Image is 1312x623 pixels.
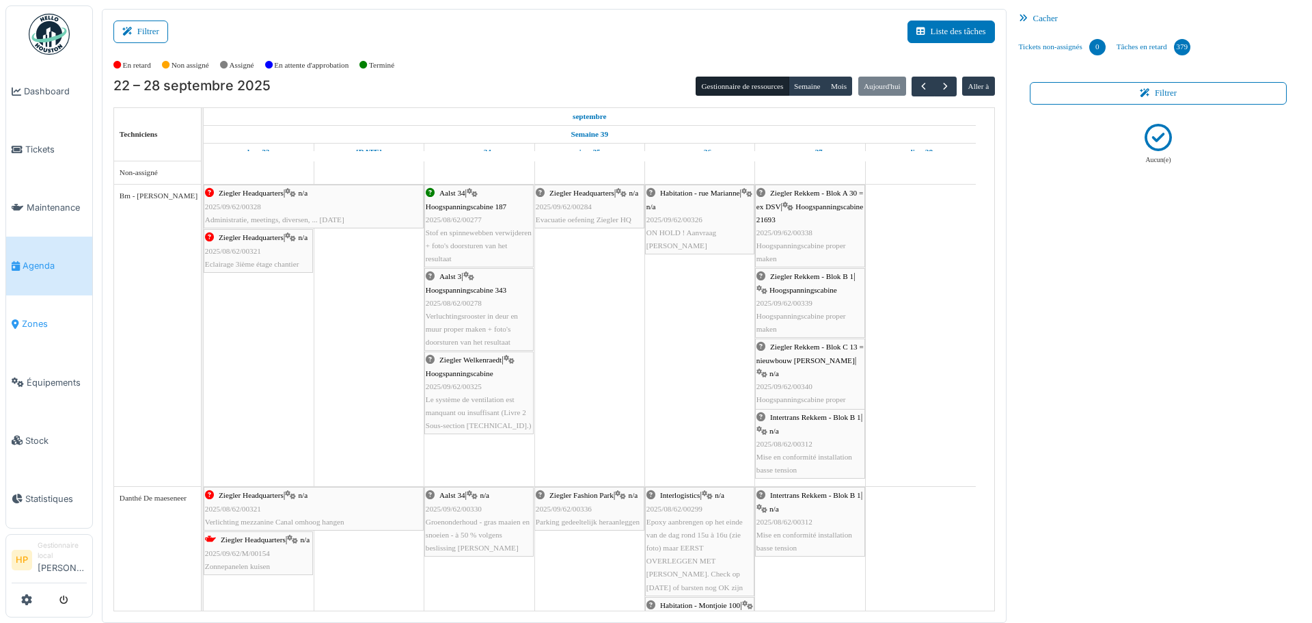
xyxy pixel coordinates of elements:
div: | [426,354,532,432]
span: Hoogspanningscabine [769,286,837,294]
label: Terminé [369,59,394,71]
span: Evacuatie oefening Ziegler HQ [536,215,631,224]
div: 379 [1174,39,1190,55]
span: Techniciens [120,130,158,138]
span: Stof en spinnewebben verwijderen + foto's doorsturen van het resultaat [426,228,532,263]
span: ON HOLD ! Aanvraag [PERSON_NAME] [646,228,716,250]
a: Agenda [6,237,92,295]
div: | [426,187,532,265]
a: Semaine 39 [568,126,612,143]
div: | [756,411,864,477]
a: Maintenance [6,178,92,237]
a: 24 septembre 2025 [464,144,495,161]
li: [PERSON_NAME] [38,540,87,580]
span: Hoogspanningscabine [426,369,493,377]
span: Habitation - rue Marianne [660,189,740,197]
span: Aalst 34 [439,491,465,499]
div: Bm - [PERSON_NAME] [120,190,195,202]
span: n/a [301,535,310,544]
a: Tickets [6,120,92,178]
span: n/a [769,427,779,435]
span: Agenda [23,259,87,272]
div: | [646,489,753,594]
span: 2025/09/62/00284 [536,202,592,211]
span: Verlichting mezzanine Canal omhoog hangen [205,518,344,526]
span: Maintenance [27,201,87,214]
label: Non assigné [172,59,209,71]
a: Zones [6,295,92,354]
span: Ziegler Rekkem - Blok A 30 = ex DSV [756,189,863,210]
span: n/a [629,491,638,499]
span: Intertrans Rekkem - Blok B 1 [770,413,861,421]
span: Ziegler Headquarters [549,189,614,197]
span: Zonnepanelen kuisen [205,562,270,570]
button: Liste des tâches [907,21,995,43]
span: Administratie, meetings, diversen, ... [DATE] [205,215,344,224]
a: 23 septembre 2025 [353,144,385,161]
span: Mise en conformité installation basse tension [756,453,852,474]
span: 2025/09/62/00326 [646,215,702,224]
div: | [536,489,643,529]
span: Mise en conformité installation basse tension [756,531,852,552]
span: 2025/09/62/00339 [756,299,812,307]
button: Aller à [962,77,994,96]
div: 0 [1089,39,1106,55]
a: 22 septembre 2025 [244,144,273,161]
a: 22 septembre 2025 [569,108,610,125]
span: 2025/09/62/00340 [756,382,812,390]
span: Hoogspanningscabine proper maken [756,312,846,333]
span: 2025/08/62/00278 [426,299,482,307]
span: Interlogistics [660,491,700,499]
span: Ziegler Fashion Park [549,491,614,499]
span: 2025/08/62/00312 [756,518,812,526]
span: 2025/09/62/M/00154 [205,549,270,557]
div: | [646,187,753,252]
a: 28 septembre 2025 [905,144,936,161]
a: 26 septembre 2025 [685,144,715,161]
div: | [756,341,864,419]
div: Cacher [1013,9,1304,29]
button: Précédent [912,77,934,96]
span: 2025/08/62/00321 [205,247,261,255]
span: Équipements [27,376,87,389]
span: Habitation - Montjoie 100 [660,601,740,609]
span: Aalst 34 [439,189,465,197]
span: Tickets [25,143,87,156]
div: Gestionnaire local [38,540,87,561]
a: Statistiques [6,470,92,528]
div: | [426,489,532,555]
button: Mois [825,77,853,96]
button: Gestionnaire de ressources [696,77,789,96]
span: 2025/08/62/00321 [205,505,261,513]
span: 2025/08/62/00312 [756,440,812,448]
span: n/a [299,189,308,197]
h2: 22 – 28 septembre 2025 [113,78,271,94]
div: | [756,489,864,555]
span: Ziegler Rekkem - Blok C 13 = nieuwbouw [PERSON_NAME] [756,343,864,364]
div: | [205,489,422,529]
span: Stock [25,434,87,447]
span: Ziegler Headquarters [219,189,284,197]
a: Tâches en retard [1111,29,1196,66]
span: Aalst 3 [439,272,461,280]
div: | [756,270,864,336]
span: 2025/08/62/00299 [646,505,702,513]
img: Badge_color-CXgf-gQk.svg [29,14,70,55]
a: Dashboard [6,62,92,120]
button: Filtrer [113,21,168,43]
span: Hoogspanningscabine proper maken [756,241,846,263]
span: Ziegler Rekkem - Blok B 1 [770,272,853,280]
span: Ziegler Headquarters [219,233,284,241]
a: Équipements [6,354,92,412]
span: Parking gedeeltelijk heraanleggen [536,518,640,526]
label: En retard [123,59,151,71]
span: Hoogspanningscabine 21693 [756,202,863,224]
span: Verluchtingsrooster in deur en muur proper maken + foto's doorsturen van het resultaat [426,312,518,346]
span: 2025/09/62/00338 [756,228,812,237]
span: Hoogspanningscabine 343 [426,286,506,294]
div: | [205,231,312,271]
span: 2025/09/62/00328 [205,202,261,211]
span: 2025/09/62/00330 [426,505,482,513]
span: n/a [646,202,656,211]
